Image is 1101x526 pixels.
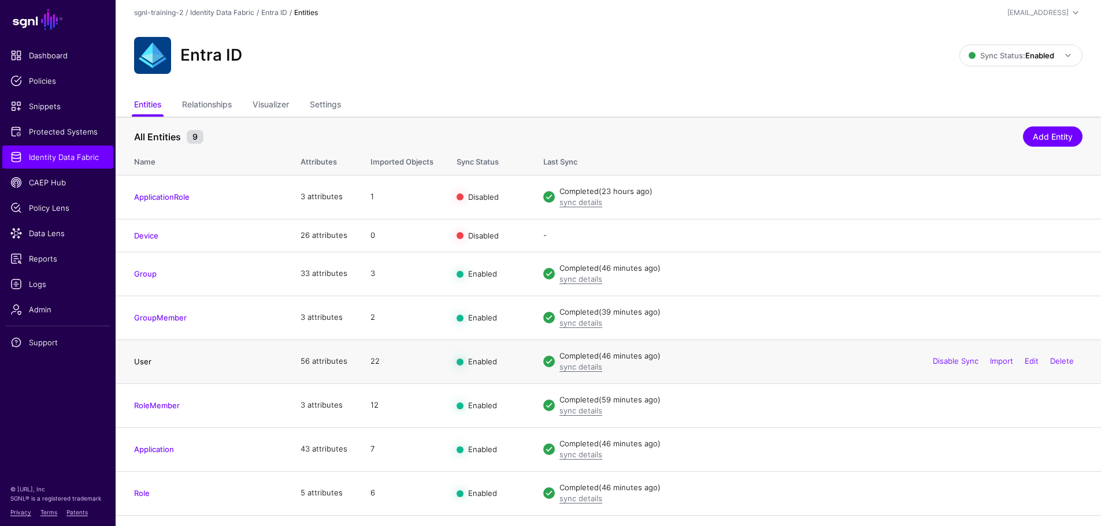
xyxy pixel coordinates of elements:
[2,69,113,92] a: Policies
[559,394,1083,406] div: Completed (59 minutes ago)
[559,438,1083,450] div: Completed (46 minutes ago)
[559,482,1083,494] div: Completed (46 minutes ago)
[182,95,232,117] a: Relationships
[1025,356,1039,365] a: Edit
[2,298,113,321] a: Admin
[289,383,359,427] td: 3 attributes
[2,247,113,270] a: Reports
[468,269,497,278] span: Enabled
[10,484,105,494] p: © [URL], Inc
[310,95,341,117] a: Settings
[134,401,180,410] a: RoleMember
[559,406,602,415] a: sync details
[134,231,158,240] a: Device
[10,100,105,112] span: Snippets
[10,253,105,264] span: Reports
[66,509,88,516] a: Patents
[134,192,190,202] a: ApplicationRole
[468,192,499,202] span: Disabled
[445,145,532,175] th: Sync Status
[1025,51,1054,60] strong: Enabled
[1050,356,1074,365] a: Delete
[10,278,105,290] span: Logs
[359,340,445,383] td: 22
[559,307,1083,318] div: Completed (39 minutes ago)
[10,494,105,503] p: SGNL® is a registered trademark
[359,427,445,471] td: 7
[10,304,105,315] span: Admin
[359,296,445,340] td: 2
[289,340,359,383] td: 56 attributes
[10,177,105,188] span: CAEP Hub
[559,197,602,207] a: sync details
[532,145,1101,175] th: Last Sync
[359,145,445,175] th: Imported Objects
[253,95,289,117] a: Visualizer
[543,230,547,240] app-datasources-item-entities-syncstatus: -
[10,126,105,137] span: Protected Systems
[289,145,359,175] th: Attributes
[134,37,171,74] img: svg+xml;base64,PHN2ZyB3aWR0aD0iNjQiIGhlaWdodD0iNjQiIHZpZXdCb3g9IjAgMCA2NCA2NCIgZmlsbD0ibm9uZSIgeG...
[187,130,203,144] small: 9
[2,44,113,67] a: Dashboard
[116,145,289,175] th: Name
[10,227,105,239] span: Data Lens
[468,357,497,366] span: Enabled
[134,269,157,278] a: Group
[559,274,602,283] a: sync details
[261,8,287,17] a: Entra ID
[559,186,1083,197] div: Completed (23 hours ago)
[468,445,497,454] span: Enabled
[10,337,105,348] span: Support
[359,383,445,427] td: 12
[180,46,242,65] h2: Entra ID
[559,494,602,503] a: sync details
[1023,126,1083,147] a: Add Entity
[10,50,105,61] span: Dashboard
[134,313,187,322] a: GroupMember
[559,362,602,371] a: sync details
[134,357,151,366] a: User
[10,202,105,214] span: Policy Lens
[559,263,1083,274] div: Completed (46 minutes ago)
[40,509,57,516] a: Terms
[134,445,174,454] a: Application
[559,350,1083,362] div: Completed (46 minutes ago)
[131,130,184,144] span: All Entities
[969,51,1054,60] span: Sync Status:
[2,222,113,245] a: Data Lens
[289,471,359,515] td: 5 attributes
[468,401,497,410] span: Enabled
[2,273,113,296] a: Logs
[359,219,445,252] td: 0
[294,8,318,17] strong: Entities
[289,427,359,471] td: 43 attributes
[183,8,190,18] div: /
[254,8,261,18] div: /
[2,171,113,194] a: CAEP Hub
[359,471,445,515] td: 6
[1007,8,1069,18] div: [EMAIL_ADDRESS]
[190,8,254,17] a: Identity Data Fabric
[468,313,497,322] span: Enabled
[134,95,161,117] a: Entities
[2,146,113,169] a: Identity Data Fabric
[134,8,183,17] a: sgnl-training-2
[468,488,497,498] span: Enabled
[559,318,602,327] a: sync details
[933,356,978,365] a: Disable Sync
[289,252,359,296] td: 33 attributes
[2,95,113,118] a: Snippets
[7,7,109,32] a: SGNL
[359,175,445,219] td: 1
[289,175,359,219] td: 3 attributes
[359,252,445,296] td: 3
[10,151,105,163] span: Identity Data Fabric
[2,196,113,219] a: Policy Lens
[468,230,499,240] span: Disabled
[287,8,294,18] div: /
[2,120,113,143] a: Protected Systems
[289,219,359,252] td: 26 attributes
[134,488,150,498] a: Role
[10,75,105,87] span: Policies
